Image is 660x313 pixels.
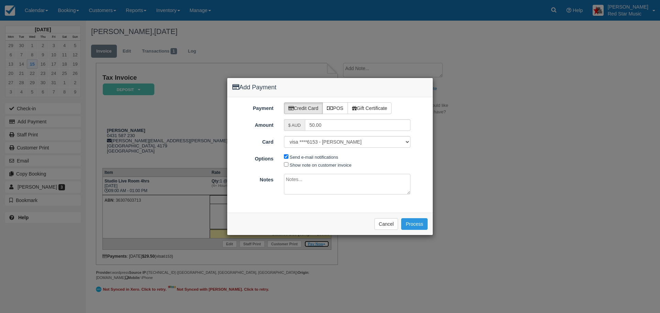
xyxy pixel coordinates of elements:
[227,153,279,163] label: Options
[288,123,301,128] small: $ AUD
[227,136,279,146] label: Card
[290,155,338,160] label: Send e-mail notifications
[227,119,279,129] label: Amount
[348,102,392,114] label: Gift Certificate
[227,174,279,183] label: Notes
[284,102,323,114] label: Credit Card
[290,163,352,168] label: Show note on customer invoice
[232,83,428,92] h4: Add Payment
[305,119,410,131] input: Valid amount required.
[401,218,428,230] button: Process
[227,102,279,112] label: Payment
[374,218,398,230] button: Cancel
[322,102,348,114] label: POS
